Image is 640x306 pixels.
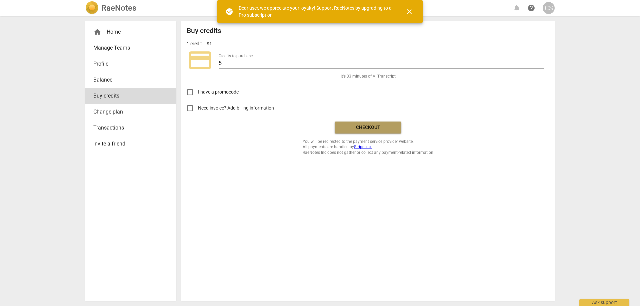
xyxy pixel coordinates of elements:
[93,28,163,36] div: Home
[101,3,136,13] h2: RaeNotes
[85,24,176,40] div: Home
[303,139,433,155] span: You will be redirected to the payment service provider website. All payments are handled by RaeNo...
[85,1,136,15] a: LogoRaeNotes
[85,40,176,56] a: Manage Teams
[543,2,555,14] button: CS
[527,4,535,12] span: help
[198,89,239,96] span: I have a promocode
[85,104,176,120] a: Change plan
[405,8,413,16] span: close
[85,72,176,88] a: Balance
[93,76,163,84] span: Balance
[354,145,372,149] a: Stripe Inc.
[93,60,163,68] span: Profile
[219,54,253,58] label: Credits to purchase
[335,122,401,134] button: Checkout
[93,92,163,100] span: Buy credits
[239,12,273,18] a: Pro subscription
[187,40,212,47] p: 1 credit = $1
[93,44,163,52] span: Manage Teams
[340,124,396,131] span: Checkout
[525,2,537,14] a: Help
[187,47,213,74] span: credit_card
[93,108,163,116] span: Change plan
[341,74,396,79] span: It's 33 minutes of AI Transcript
[85,136,176,152] a: Invite a friend
[85,88,176,104] a: Buy credits
[85,1,99,15] img: Logo
[239,5,393,18] div: Dear user, we appreciate your loyalty! Support RaeNotes by upgrading to a
[85,56,176,72] a: Profile
[93,124,163,132] span: Transactions
[93,140,163,148] span: Invite a friend
[198,105,275,112] span: Need invoice? Add billing information
[85,120,176,136] a: Transactions
[579,299,629,306] div: Ask support
[225,8,233,16] span: check_circle
[93,28,101,36] span: home
[187,27,221,35] h2: Buy credits
[401,4,417,20] button: Close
